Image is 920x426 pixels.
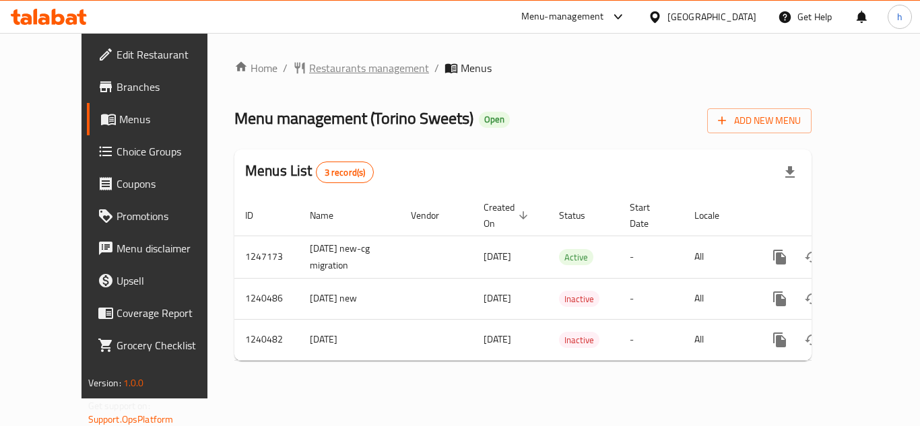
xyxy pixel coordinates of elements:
[87,38,235,71] a: Edit Restaurant
[245,161,374,183] h2: Menus List
[317,166,374,179] span: 3 record(s)
[119,111,224,127] span: Menus
[619,236,684,278] td: -
[764,324,796,356] button: more
[484,199,532,232] span: Created On
[897,9,902,24] span: h
[559,250,593,265] span: Active
[283,60,288,76] li: /
[117,337,224,353] span: Grocery Checklist
[87,329,235,361] a: Grocery Checklist
[234,278,299,319] td: 1240486
[559,332,599,348] span: Inactive
[87,264,235,297] a: Upsell
[764,283,796,315] button: more
[667,9,756,24] div: [GEOGRAPHIC_DATA]
[234,60,277,76] a: Home
[87,103,235,135] a: Menus
[87,297,235,329] a: Coverage Report
[796,324,828,356] button: Change Status
[310,207,351,223] span: Name
[234,195,904,361] table: enhanced table
[434,60,439,76] li: /
[234,60,812,76] nav: breadcrumb
[87,168,235,200] a: Coupons
[117,273,224,289] span: Upsell
[684,319,753,360] td: All
[411,207,457,223] span: Vendor
[796,241,828,273] button: Change Status
[117,143,224,159] span: Choice Groups
[684,278,753,319] td: All
[753,195,904,236] th: Actions
[559,332,599,348] div: Inactive
[479,112,510,128] div: Open
[117,305,224,321] span: Coverage Report
[764,241,796,273] button: more
[87,232,235,264] a: Menu disclaimer
[559,291,599,307] span: Inactive
[117,176,224,192] span: Coupons
[245,207,271,223] span: ID
[774,156,806,188] div: Export file
[630,199,667,232] span: Start Date
[299,319,400,360] td: [DATE]
[88,374,121,392] span: Version:
[299,278,400,319] td: [DATE] new
[293,60,429,76] a: Restaurants management
[461,60,492,76] span: Menus
[299,236,400,278] td: [DATE] new-cg migration
[234,103,473,133] span: Menu management ( Torino Sweets )
[479,114,510,125] span: Open
[484,330,511,348] span: [DATE]
[87,135,235,168] a: Choice Groups
[484,248,511,265] span: [DATE]
[117,46,224,63] span: Edit Restaurant
[234,319,299,360] td: 1240482
[117,208,224,224] span: Promotions
[521,9,604,25] div: Menu-management
[309,60,429,76] span: Restaurants management
[117,79,224,95] span: Branches
[694,207,737,223] span: Locale
[484,289,511,307] span: [DATE]
[123,374,144,392] span: 1.0.0
[718,112,801,129] span: Add New Menu
[684,236,753,278] td: All
[796,283,828,315] button: Change Status
[87,200,235,232] a: Promotions
[559,291,599,307] div: Inactive
[619,319,684,360] td: -
[619,278,684,319] td: -
[559,249,593,265] div: Active
[117,240,224,256] span: Menu disclaimer
[234,236,299,278] td: 1247173
[87,71,235,103] a: Branches
[559,207,603,223] span: Status
[316,162,374,183] div: Total records count
[88,397,150,415] span: Get support on:
[707,108,812,133] button: Add New Menu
